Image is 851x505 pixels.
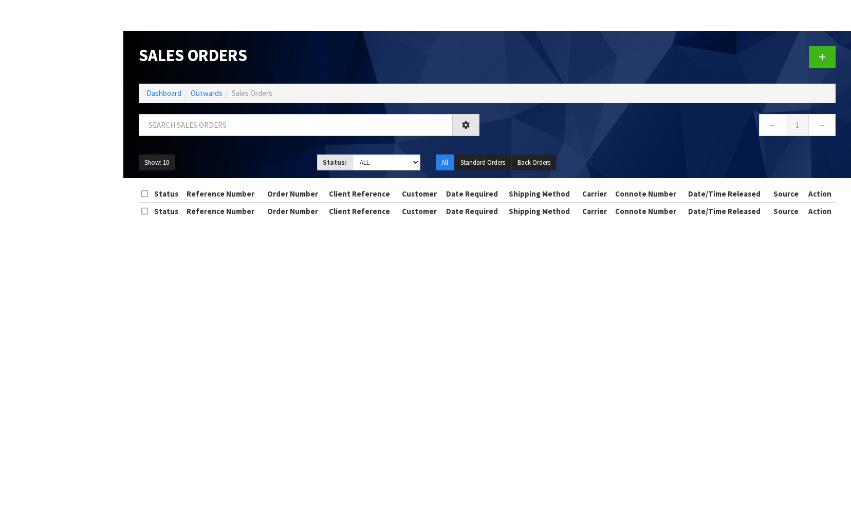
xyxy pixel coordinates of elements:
th: Order Number [265,203,326,219]
th: Source [771,203,804,219]
a: Dashboard [146,88,181,98]
th: Client Reference [326,203,399,219]
th: Carrier [580,203,613,219]
a: ← [759,114,786,136]
h1: Sales Orders [139,46,479,65]
button: All [436,154,454,171]
th: Shipping Method [506,203,579,219]
th: Connote Number [613,203,686,219]
th: Reference Number [184,186,265,202]
th: Shipping Method [506,186,579,202]
th: Action [804,203,836,219]
th: Customer [399,186,443,202]
th: Status [152,203,184,219]
button: Back Orders [512,154,556,171]
th: Action [804,186,836,202]
a: 1 [786,114,809,136]
th: Connote Number [613,186,686,202]
th: Customer [399,203,443,219]
th: Status [152,186,184,202]
th: Reference Number [184,203,265,219]
th: Client Reference [326,186,399,202]
a: Outwards [191,88,223,98]
strong: Status: [323,158,347,167]
nav: Page navigation [495,114,836,139]
th: Date Required [443,186,506,202]
th: Carrier [580,186,613,202]
button: Show: 10 [139,154,175,171]
span: Sales Orders [232,88,272,98]
a: → [808,114,836,136]
th: Date Required [443,203,506,219]
th: Order Number [265,186,326,202]
button: Standard Orders [455,154,511,171]
th: Date/Time Released [686,203,771,219]
th: Date/Time Released [686,186,771,202]
th: Source [771,186,804,202]
input: Search sales orders [139,114,453,136]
